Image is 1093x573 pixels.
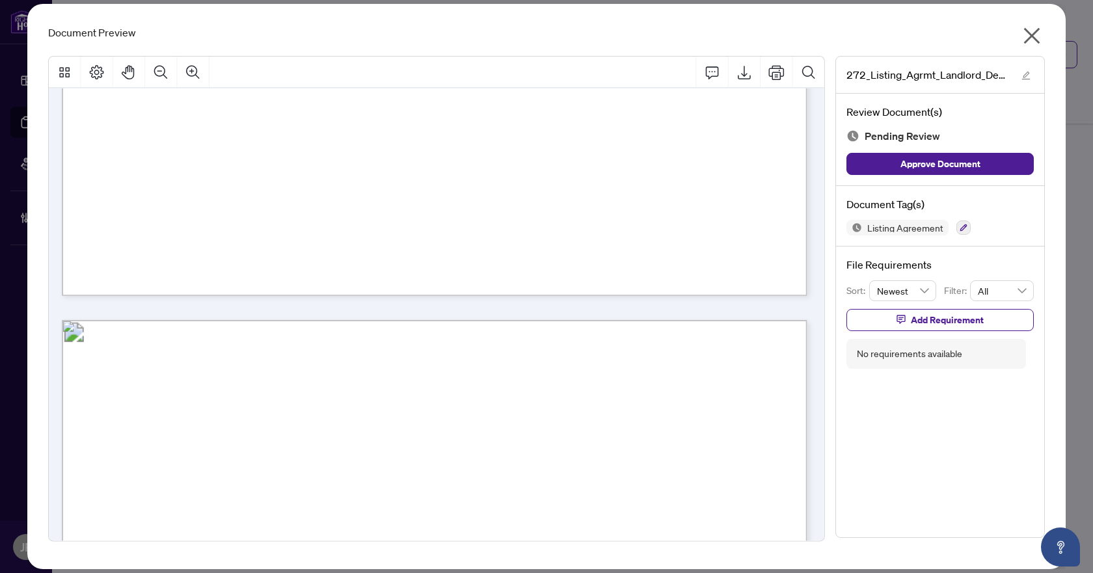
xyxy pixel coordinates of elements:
[978,281,1026,300] span: All
[846,104,1034,120] h4: Review Document(s)
[862,223,949,232] span: Listing Agreement
[846,67,1009,83] span: 272_Listing_Agrmt_Landlord_Designated_Rep_Agrmt_Auth_to_Offer_for_Lease_-_PropTx-[PERSON_NAME].pdf
[846,129,859,142] img: Document Status
[1041,527,1080,566] button: Open asap
[911,310,984,330] span: Add Requirement
[846,196,1034,212] h4: Document Tag(s)
[48,25,1045,40] div: Document Preview
[846,220,862,235] img: Status Icon
[1021,71,1031,80] span: edit
[865,127,940,145] span: Pending Review
[877,281,929,300] span: Newest
[846,153,1034,175] button: Approve Document
[846,257,1034,273] h4: File Requirements
[846,284,869,298] p: Sort:
[944,284,970,298] p: Filter:
[900,153,980,174] span: Approve Document
[846,309,1034,331] button: Add Requirement
[857,347,962,361] div: No requirements available
[1021,25,1042,46] span: close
